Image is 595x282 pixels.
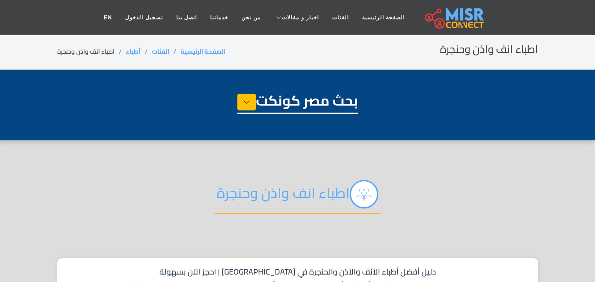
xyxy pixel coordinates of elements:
a: الفئات [325,9,355,26]
h1: دليل أفضل أطباء الأنف والأذن والحنجرة في [GEOGRAPHIC_DATA] | احجز الآن بسهولة [66,267,529,277]
a: الصفحة الرئيسية [181,46,225,57]
h2: اطباء انف واذن وحنجرة [214,180,381,214]
a: الصفحة الرئيسية [355,9,411,26]
a: اتصل بنا [170,9,203,26]
li: اطباء انف واذن وحنجرة [57,47,126,56]
a: أطباء [126,46,140,57]
a: تسجيل الدخول [118,9,169,26]
a: الفئات [152,46,169,57]
a: من نحن [235,9,267,26]
h2: اطباء انف واذن وحنجرة [440,43,538,56]
a: خدماتنا [203,9,235,26]
h1: بحث مصر كونكت [237,92,358,114]
a: اخبار و مقالات [267,9,325,26]
img: main.misr_connect [425,7,484,29]
a: EN [97,9,119,26]
span: اخبار و مقالات [282,14,319,22]
img: KGcvCBiAbIxH8PEvkNIf.png [350,180,378,209]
